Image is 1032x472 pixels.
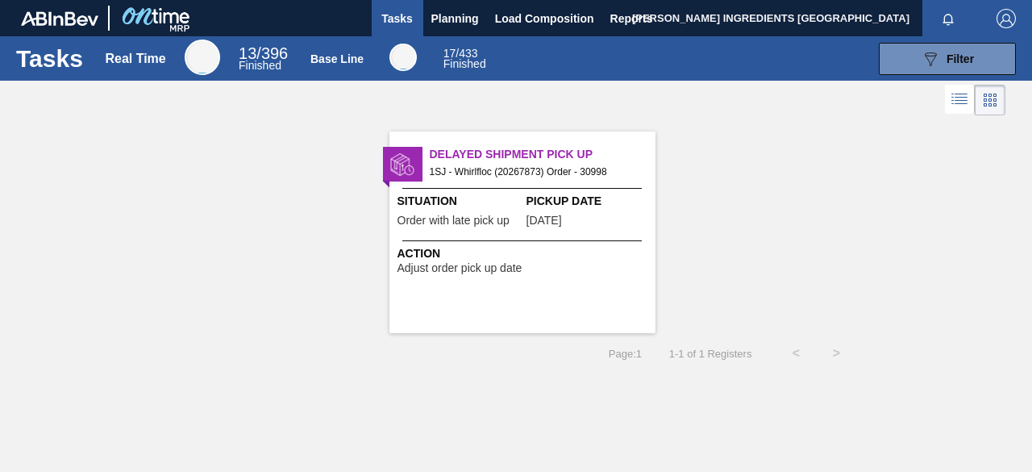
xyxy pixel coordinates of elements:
[609,348,642,360] span: Page : 1
[239,59,281,72] span: Finished
[239,47,288,71] div: Real Time
[495,9,594,28] span: Load Composition
[16,49,83,68] h1: Tasks
[922,7,974,30] button: Notifications
[526,193,651,210] span: Pickup Date
[380,9,415,28] span: Tasks
[443,47,456,60] span: 17
[443,57,486,70] span: Finished
[431,9,479,28] span: Planning
[945,85,975,115] div: List Vision
[430,163,643,181] span: 1SJ - Whirlfloc (20267873) Order - 30998
[185,40,220,75] div: Real Time
[239,44,256,62] span: 13
[443,48,486,69] div: Base Line
[105,52,165,66] div: Real Time
[997,9,1016,28] img: Logout
[610,9,653,28] span: Reports
[397,193,522,210] span: Situation
[879,43,1016,75] button: Filter
[666,348,751,360] span: 1 - 1 of 1 Registers
[975,85,1005,115] div: Card Vision
[526,215,562,227] span: 08/23/2025
[397,215,510,227] span: Order with late pick up
[947,52,974,65] span: Filter
[389,44,417,71] div: Base Line
[390,152,414,177] img: status
[239,44,288,62] span: / 396
[816,333,856,374] button: >
[397,262,522,274] span: Adjust order pick up date
[443,47,478,60] span: / 433
[430,146,655,163] span: Delayed Shipment Pick Up
[397,245,651,262] span: Action
[310,52,364,65] div: Base Line
[776,333,816,374] button: <
[21,11,98,26] img: TNhmsLtSVTkK8tSr43FrP2fwEKptu5GPRR3wAAAABJRU5ErkJggg==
